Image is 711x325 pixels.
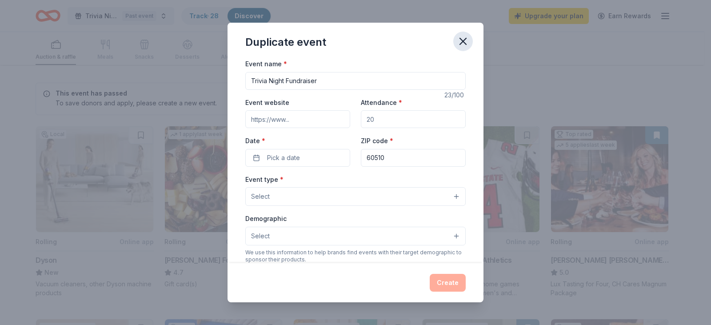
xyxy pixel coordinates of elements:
label: Demographic [245,214,287,223]
div: 23 /100 [444,90,466,100]
div: Duplicate event [245,35,326,49]
label: Attendance [361,98,402,107]
label: ZIP code [361,136,393,145]
span: Pick a date [267,152,300,163]
label: Event name [245,60,287,68]
span: Select [251,231,270,241]
span: Select [251,191,270,202]
label: Event website [245,98,289,107]
input: https://www... [245,110,350,128]
button: Select [245,227,466,245]
div: We use this information to help brands find events with their target demographic to sponsor their... [245,249,466,263]
label: Date [245,136,350,145]
input: Spring Fundraiser [245,72,466,90]
label: Event type [245,175,284,184]
button: Pick a date [245,149,350,167]
input: 12345 (U.S. only) [361,149,466,167]
button: Select [245,187,466,206]
input: 20 [361,110,466,128]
